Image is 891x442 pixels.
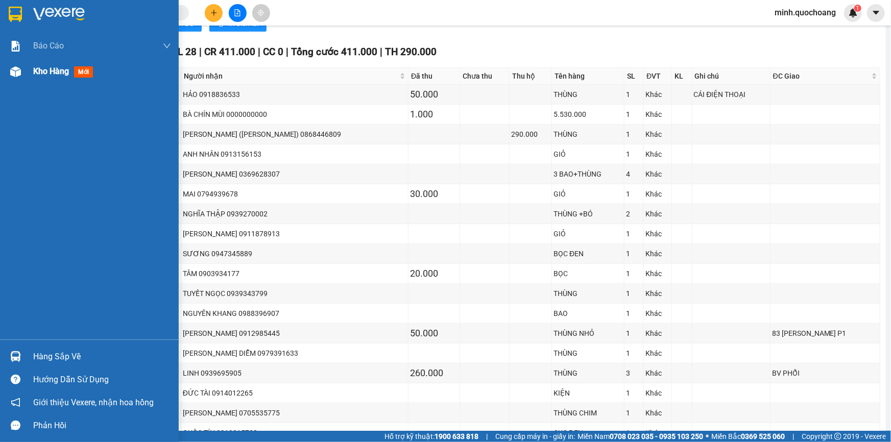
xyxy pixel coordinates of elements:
div: Khác [645,268,670,279]
span: | [199,46,202,58]
div: NGUYÊN KHANG 0988396907 [183,308,406,319]
div: Khác [645,188,670,200]
span: Miền Bắc [711,431,785,442]
div: Khác [645,348,670,359]
div: 260.000 [410,366,458,380]
img: warehouse-icon [10,351,21,362]
div: Khác [645,427,670,438]
div: GIỎ [553,228,622,239]
div: BV PHỔI [772,367,878,379]
th: Tên hàng [552,68,624,85]
div: Khác [645,328,670,339]
div: [PERSON_NAME] ([PERSON_NAME]) 0868446809 [183,129,406,140]
th: SL [624,68,644,85]
strong: 0708 023 035 - 0935 103 250 [610,432,703,440]
div: 1 [626,149,642,160]
strong: 0369 525 060 [741,432,785,440]
div: 1 [626,407,642,419]
th: ĐVT [644,68,672,85]
span: 1 [856,5,859,12]
img: logo-vxr [9,7,22,22]
div: CỤC ĐEN [553,427,622,438]
button: plus [205,4,223,22]
div: TUYẾT NGỌC 0939343799 [183,288,406,299]
div: 1 [626,328,642,339]
span: plus [210,9,218,16]
span: Người nhận [184,70,398,82]
span: notification [11,398,20,407]
div: ANH NHÂN 0913156153 [183,149,406,160]
div: Hướng dẫn sử dụng [33,372,171,387]
div: THÙNG [553,288,622,299]
div: 5.530.000 [553,109,622,120]
button: caret-down [867,4,885,22]
span: TH 290.000 [385,46,437,58]
div: 1 [626,348,642,359]
div: [PERSON_NAME] 0912985445 [183,328,406,339]
div: LINH 0939695905 [183,367,406,379]
div: Khác [645,367,670,379]
div: 83 [PERSON_NAME] P1 [772,328,878,339]
div: GIỎ [553,149,622,160]
div: QUỐC TÍN 0919015788 [183,427,406,438]
strong: 1900 633 818 [435,432,478,440]
div: Khác [645,129,670,140]
div: CÁI ĐIỆN THOẠI [694,89,768,100]
div: 1.000 [410,107,458,121]
th: Chưa thu [460,68,510,85]
th: Thu hộ [510,68,552,85]
span: down [163,42,171,50]
div: 4 [626,168,642,180]
span: ⚪️ [706,434,709,438]
span: ĐC Giao [773,70,870,82]
div: 1 [626,248,642,259]
img: icon-new-feature [849,8,858,17]
div: 30.000 [410,187,458,201]
div: 1 [626,308,642,319]
div: BAO [553,308,622,319]
div: BỌC [553,268,622,279]
span: | [286,46,288,58]
div: GIỎ [553,188,622,200]
span: file-add [234,9,241,16]
div: THÙNG CHIM [553,407,622,419]
div: THÙNG [553,367,622,379]
div: BỌC ĐEN [553,248,622,259]
div: SƯƠNG 0947345889 [183,248,406,259]
div: 1 [626,268,642,279]
div: 1 [626,109,642,120]
span: Tổng cước 411.000 [291,46,377,58]
span: | [792,431,794,442]
div: Khác [645,208,670,219]
div: 20.000 [410,266,458,281]
span: CC 0 [263,46,283,58]
span: copyright [834,433,841,440]
span: mới [74,66,93,78]
div: Khác [645,149,670,160]
div: 1 [626,129,642,140]
div: THÙNG NHỎ [553,328,622,339]
span: Giới thiệu Vexere, nhận hoa hồng [33,396,154,409]
th: Đã thu [408,68,460,85]
span: CR 411.000 [204,46,255,58]
div: 50.000 [410,87,458,102]
span: | [380,46,382,58]
div: Khác [645,228,670,239]
div: Khác [645,288,670,299]
div: KIỆN [553,387,622,399]
span: Kho hàng [33,66,69,76]
button: aim [252,4,270,22]
div: 290.000 [511,129,550,140]
div: Phản hồi [33,418,171,433]
div: Hàng sắp về [33,349,171,364]
div: 2 [626,208,642,219]
div: 1 [626,228,642,239]
span: question-circle [11,375,20,384]
span: Miền Nam [577,431,703,442]
div: TÂM 0903934177 [183,268,406,279]
div: Khác [645,387,670,399]
div: 1 [626,89,642,100]
div: BÀ CHÍN MÙI 0000000000 [183,109,406,120]
span: caret-down [872,8,881,17]
div: 1 [626,288,642,299]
